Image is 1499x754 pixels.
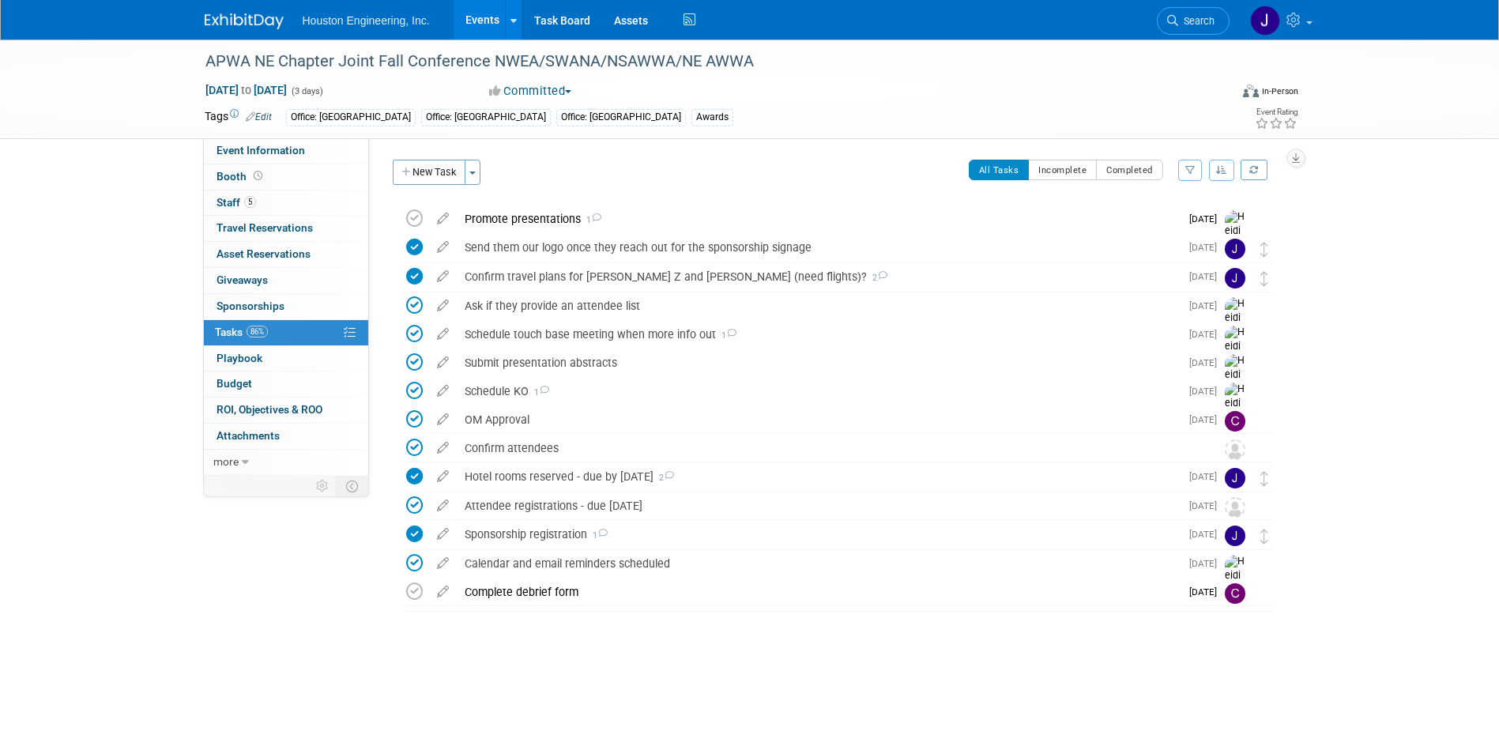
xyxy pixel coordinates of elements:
img: Heidi Joarnt [1225,354,1249,410]
span: Asset Reservations [217,247,311,260]
span: 2 [867,273,887,283]
div: Hotel rooms reserved - due by [DATE] [457,463,1180,490]
div: Send them our logo once they reach out for the sponsorship signage [457,234,1180,261]
span: [DATE] [1189,386,1225,397]
div: Event Format [1136,82,1299,106]
span: Booth not reserved yet [250,170,266,182]
a: Budget [204,371,368,397]
img: Heidi Joarnt [1225,383,1249,439]
div: OM Approval [457,406,1180,433]
img: Jessica Lambrecht [1250,6,1280,36]
div: Confirm travel plans for [PERSON_NAME] Z and [PERSON_NAME] (need flights)? [457,263,1180,290]
a: edit [429,499,457,513]
button: All Tasks [969,160,1030,180]
span: to [239,84,254,96]
div: Promote presentations [457,205,1180,232]
span: [DATE] [1189,357,1225,368]
img: Chris Furman [1225,411,1245,432]
a: Sponsorships [204,294,368,319]
span: Tasks [215,326,268,338]
img: Format-Inperson.png [1243,85,1259,97]
a: edit [429,441,457,455]
a: ROI, Objectives & ROO [204,398,368,423]
button: Completed [1096,160,1163,180]
a: more [204,450,368,475]
span: [DATE] [1189,500,1225,511]
span: [DATE] [1189,586,1225,598]
img: ExhibitDay [205,13,284,29]
a: Asset Reservations [204,242,368,267]
a: Staff5 [204,190,368,216]
span: 5 [244,196,256,208]
img: Jessica Lambrecht [1225,468,1245,488]
div: Calendar and email reminders scheduled [457,550,1180,577]
span: Playbook [217,352,262,364]
span: 1 [716,330,736,341]
a: Booth [204,164,368,190]
span: Budget [217,377,252,390]
div: Schedule touch base meeting when more info out [457,321,1180,348]
td: Personalize Event Tab Strip [309,476,337,496]
div: Office: [GEOGRAPHIC_DATA] [286,109,416,126]
img: Unassigned [1225,497,1245,518]
span: 1 [581,215,601,225]
span: Travel Reservations [217,221,313,234]
div: APWA NE Chapter Joint Fall Conference NWEA/SWANA/NSAWWA/NE AWWA [200,47,1206,76]
div: Attendee registrations - due [DATE] [457,492,1180,519]
td: Tags [205,108,272,126]
span: 1 [529,387,549,398]
div: Submit presentation abstracts [457,349,1180,376]
div: Sponsorship registration [457,521,1180,548]
span: [DATE] [1189,414,1225,425]
span: [DATE] [DATE] [205,83,288,97]
a: Travel Reservations [204,216,368,241]
span: Staff [217,196,256,209]
img: Heidi Joarnt [1225,297,1249,353]
span: 1 [587,530,608,541]
img: Jessica Lambrecht [1225,239,1245,259]
img: Chris Furman [1225,583,1245,604]
a: Search [1157,7,1230,35]
span: Houston Engineering, Inc. [303,14,430,27]
a: edit [429,270,457,284]
a: edit [429,556,457,571]
i: Move task [1260,242,1268,257]
a: edit [429,240,457,254]
span: [DATE] [1189,271,1225,282]
a: Refresh [1241,160,1267,180]
a: Playbook [204,346,368,371]
a: edit [429,384,457,398]
a: edit [429,413,457,427]
span: more [213,455,239,468]
span: [DATE] [1189,213,1225,224]
a: edit [429,299,457,313]
img: Heidi Joarnt [1225,210,1249,266]
div: Office: [GEOGRAPHIC_DATA] [556,109,686,126]
button: New Task [393,160,465,185]
a: edit [429,585,457,599]
i: Move task [1260,271,1268,286]
td: Toggle Event Tabs [336,476,368,496]
span: (3 days) [290,86,323,96]
a: edit [429,469,457,484]
i: Move task [1260,529,1268,544]
span: [DATE] [1189,471,1225,482]
img: Jessica Lambrecht [1225,526,1245,546]
img: Unassigned [1225,439,1245,460]
a: Tasks86% [204,320,368,345]
div: Office: [GEOGRAPHIC_DATA] [421,109,551,126]
a: edit [429,356,457,370]
div: Ask if they provide an attendee list [457,292,1180,319]
a: Attachments [204,424,368,449]
span: 2 [653,473,674,483]
span: Booth [217,170,266,183]
span: [DATE] [1189,300,1225,311]
div: Event Rating [1255,108,1298,116]
div: Awards [691,109,733,126]
a: edit [429,527,457,541]
img: Jessica Lambrecht [1225,268,1245,288]
span: Event Information [217,144,305,156]
img: Heidi Joarnt [1225,555,1249,611]
i: Move task [1260,471,1268,486]
span: [DATE] [1189,558,1225,569]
